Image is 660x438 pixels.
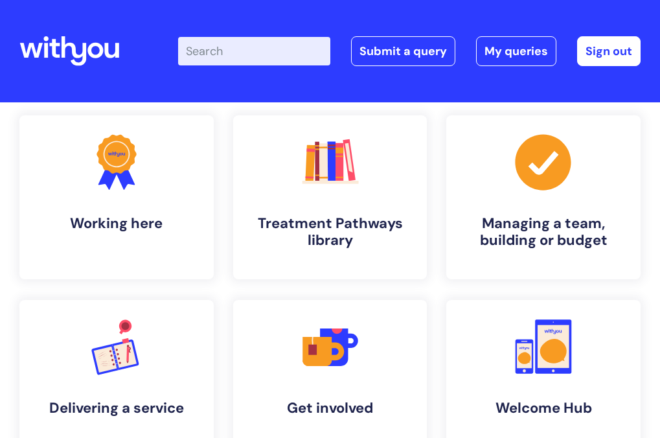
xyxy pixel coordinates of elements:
h4: Managing a team, building or budget [457,215,630,249]
h4: Delivering a service [30,400,203,417]
h4: Working here [30,215,203,232]
a: My queries [476,36,556,66]
a: Submit a query [351,36,455,66]
div: | - [178,36,641,66]
a: Sign out [577,36,641,66]
h4: Treatment Pathways library [244,215,417,249]
a: Managing a team, building or budget [446,115,641,279]
input: Search [178,37,330,65]
h4: Get involved [244,400,417,417]
h4: Welcome Hub [457,400,630,417]
a: Treatment Pathways library [233,115,427,279]
a: Working here [19,115,214,279]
